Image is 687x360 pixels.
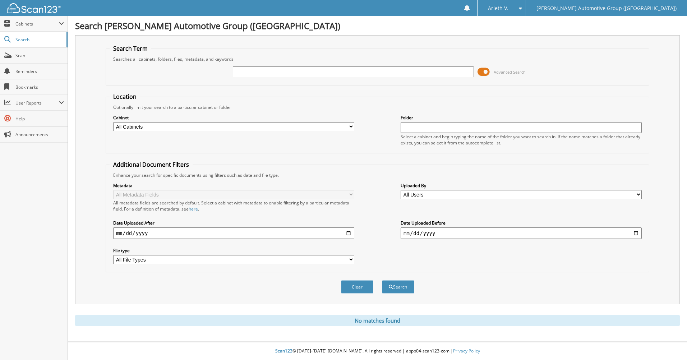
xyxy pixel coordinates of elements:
[15,21,59,27] span: Cabinets
[110,56,645,62] div: Searches all cabinets, folders, files, metadata, and keywords
[401,134,642,146] div: Select a cabinet and begin typing the name of the folder you want to search in. If the name match...
[110,172,645,178] div: Enhance your search for specific documents using filters such as date and file type.
[453,348,480,354] a: Privacy Policy
[110,93,140,101] legend: Location
[113,220,354,226] label: Date Uploaded After
[113,248,354,254] label: File type
[110,45,151,52] legend: Search Term
[75,20,680,32] h1: Search [PERSON_NAME] Automotive Group ([GEOGRAPHIC_DATA])
[15,37,63,43] span: Search
[7,3,61,13] img: scan123-logo-white.svg
[68,342,687,360] div: © [DATE]-[DATE] [DOMAIN_NAME]. All rights reserved | appb04-scan123-com |
[15,52,64,59] span: Scan
[15,100,59,106] span: User Reports
[382,280,414,294] button: Search
[110,104,645,110] div: Optionally limit your search to a particular cabinet or folder
[113,183,354,189] label: Metadata
[401,115,642,121] label: Folder
[401,227,642,239] input: end
[401,220,642,226] label: Date Uploaded Before
[275,348,292,354] span: Scan123
[113,227,354,239] input: start
[494,69,526,75] span: Advanced Search
[341,280,373,294] button: Clear
[113,115,354,121] label: Cabinet
[15,84,64,90] span: Bookmarks
[113,200,354,212] div: All metadata fields are searched by default. Select a cabinet with metadata to enable filtering b...
[75,315,680,326] div: No matches found
[15,131,64,138] span: Announcements
[536,6,677,10] span: [PERSON_NAME] Automotive Group ([GEOGRAPHIC_DATA])
[15,68,64,74] span: Reminders
[488,6,508,10] span: Arleth V.
[189,206,198,212] a: here
[110,161,193,169] legend: Additional Document Filters
[401,183,642,189] label: Uploaded By
[15,116,64,122] span: Help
